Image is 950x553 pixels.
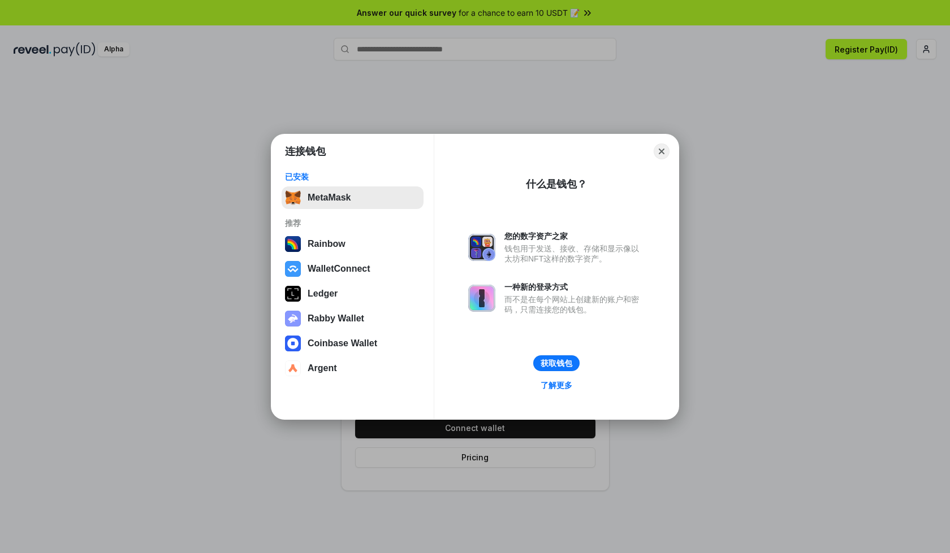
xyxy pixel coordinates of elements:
[282,233,424,255] button: Rainbow
[534,378,579,393] a: 了解更多
[282,307,424,330] button: Rabby Wallet
[308,289,338,299] div: Ledger
[308,313,364,324] div: Rabby Wallet
[541,380,572,390] div: 了解更多
[468,285,495,312] img: svg+xml,%3Csvg%20xmlns%3D%22http%3A%2F%2Fwww.w3.org%2F2000%2Fsvg%22%20fill%3D%22none%22%20viewBox...
[285,311,301,326] img: svg+xml,%3Csvg%20xmlns%3D%22http%3A%2F%2Fwww.w3.org%2F2000%2Fsvg%22%20fill%3D%22none%22%20viewBox...
[282,258,424,280] button: WalletConnect
[285,336,301,351] img: svg+xml,%3Csvg%20width%3D%2228%22%20height%3D%2228%22%20viewBox%3D%220%200%2028%2028%22%20fill%3D...
[285,236,301,252] img: svg+xml,%3Csvg%20width%3D%22120%22%20height%3D%22120%22%20viewBox%3D%220%200%20120%20120%22%20fil...
[285,145,326,158] h1: 连接钱包
[526,177,587,191] div: 什么是钱包？
[308,239,346,249] div: Rainbow
[504,294,645,315] div: 而不是在每个网站上创建新的账户和密码，只需连接您的钱包。
[533,355,580,371] button: 获取钱包
[282,332,424,355] button: Coinbase Wallet
[285,218,420,228] div: 推荐
[285,261,301,277] img: svg+xml,%3Csvg%20width%3D%2228%22%20height%3D%2228%22%20viewBox%3D%220%200%2028%2028%22%20fill%3D...
[504,231,645,241] div: 您的数字资产之家
[285,286,301,302] img: svg+xml,%3Csvg%20xmlns%3D%22http%3A%2F%2Fwww.w3.org%2F2000%2Fsvg%22%20width%3D%2228%22%20height%3...
[282,282,424,305] button: Ledger
[285,360,301,376] img: svg+xml,%3Csvg%20width%3D%2228%22%20height%3D%2228%22%20viewBox%3D%220%200%2028%2028%22%20fill%3D...
[541,358,572,368] div: 获取钱包
[285,172,420,182] div: 已安装
[282,357,424,380] button: Argent
[468,234,495,261] img: svg+xml,%3Csvg%20xmlns%3D%22http%3A%2F%2Fwww.w3.org%2F2000%2Fsvg%22%20fill%3D%22none%22%20viewBox...
[308,193,351,203] div: MetaMask
[654,143,670,159] button: Close
[282,186,424,209] button: MetaMask
[504,243,645,264] div: 钱包用于发送、接收、存储和显示像以太坊和NFT这样的数字资产。
[308,338,377,349] div: Coinbase Wallet
[504,282,645,292] div: 一种新的登录方式
[285,190,301,206] img: svg+xml,%3Csvg%20fill%3D%22none%22%20height%3D%2233%22%20viewBox%3D%220%200%2035%2033%22%20width%...
[308,363,337,373] div: Argent
[308,264,370,274] div: WalletConnect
